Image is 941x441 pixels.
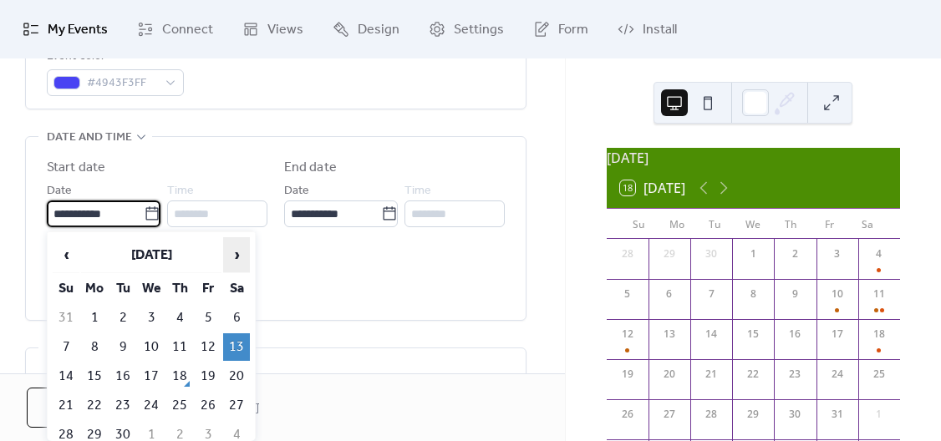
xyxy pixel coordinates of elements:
a: My Events [10,7,120,52]
button: 18[DATE] [614,176,691,200]
div: 11 [872,286,887,302]
div: 30 [704,246,719,261]
td: 26 [195,392,221,419]
td: 25 [166,392,193,419]
td: 17 [138,362,165,390]
a: Install [605,7,689,52]
span: Date and time [47,128,132,148]
td: 20 [223,362,250,390]
td: 16 [109,362,136,390]
td: 13 [223,333,250,361]
div: Su [620,209,659,239]
div: 27 [662,407,677,422]
div: 18 [872,327,887,342]
td: 2 [109,304,136,332]
a: Form [521,7,601,52]
td: 3 [138,304,165,332]
span: ‹ [53,238,79,271]
span: Settings [454,20,504,40]
div: 5 [620,286,635,302]
a: Settings [416,7,516,52]
td: 11 [166,333,193,361]
div: 26 [620,407,635,422]
div: 25 [872,367,887,382]
div: 4 [872,246,887,261]
div: 19 [620,367,635,382]
div: 14 [704,327,719,342]
span: Views [267,20,303,40]
div: 17 [830,327,845,342]
div: 22 [745,367,760,382]
div: 16 [787,327,802,342]
a: Views [230,7,316,52]
span: Install [643,20,677,40]
td: 9 [109,333,136,361]
td: 15 [81,362,108,390]
th: Su [53,275,79,302]
span: Time [404,181,431,201]
td: 1 [81,304,108,332]
div: 15 [745,327,760,342]
th: Fr [195,275,221,302]
div: 23 [787,367,802,382]
div: 8 [745,286,760,302]
div: 10 [830,286,845,302]
div: 28 [620,246,635,261]
td: 24 [138,392,165,419]
div: End date [284,158,337,178]
td: 6 [223,304,250,332]
td: 10 [138,333,165,361]
td: 4 [166,304,193,332]
span: #4943F3FF [87,73,157,94]
div: 13 [662,327,677,342]
div: We [734,209,772,239]
button: Cancel [27,388,136,428]
div: 24 [830,367,845,382]
div: 31 [830,407,845,422]
div: Sa [848,209,887,239]
td: 12 [195,333,221,361]
div: Tu [696,209,735,239]
div: 1 [745,246,760,261]
td: 5 [195,304,221,332]
div: Event color [47,47,181,67]
td: 22 [81,392,108,419]
span: Date [47,181,72,201]
a: Design [320,7,412,52]
div: 9 [787,286,802,302]
th: Th [166,275,193,302]
td: 19 [195,362,221,390]
td: 23 [109,392,136,419]
th: Tu [109,275,136,302]
div: 29 [662,246,677,261]
div: 2 [787,246,802,261]
td: 18 [166,362,193,390]
div: 28 [704,407,719,422]
div: 7 [704,286,719,302]
div: 6 [662,286,677,302]
div: 20 [662,367,677,382]
div: Th [772,209,811,239]
span: Design [358,20,399,40]
span: My Events [48,20,108,40]
div: 29 [745,407,760,422]
div: Fr [811,209,849,239]
div: 3 [830,246,845,261]
div: 21 [704,367,719,382]
div: 30 [787,407,802,422]
td: 27 [223,392,250,419]
td: 8 [81,333,108,361]
th: We [138,275,165,302]
div: 12 [620,327,635,342]
td: 31 [53,304,79,332]
td: 7 [53,333,79,361]
div: Start date [47,158,105,178]
th: Sa [223,275,250,302]
td: 21 [53,392,79,419]
span: Time [167,181,194,201]
span: Connect [162,20,213,40]
span: › [224,238,249,271]
th: [DATE] [81,237,221,273]
td: 14 [53,362,79,390]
